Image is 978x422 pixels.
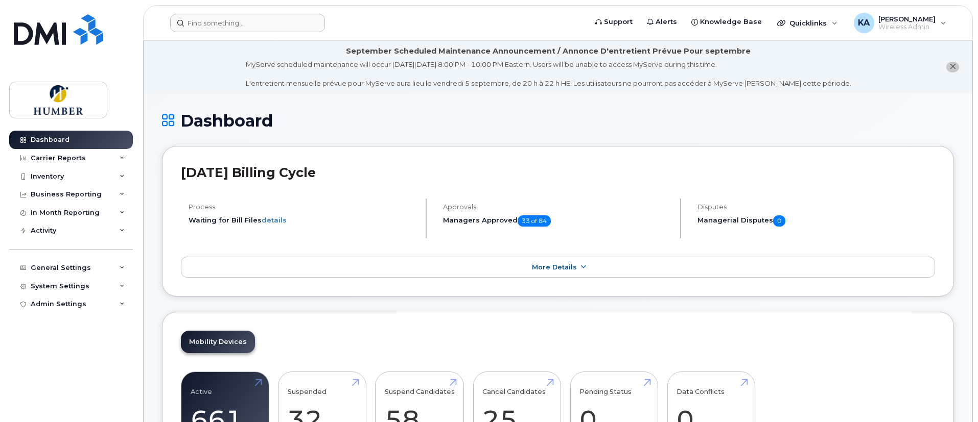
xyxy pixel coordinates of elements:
[189,215,417,225] li: Waiting for Bill Files
[773,215,785,227] span: 0
[518,215,551,227] span: 33 of 84
[246,60,851,88] div: MyServe scheduled maintenance will occur [DATE][DATE] 8:00 PM - 10:00 PM Eastern. Users will be u...
[262,216,287,224] a: details
[697,215,935,227] h5: Managerial Disputes
[697,203,935,211] h4: Disputes
[946,62,959,72] button: close notification
[181,165,935,180] h2: [DATE] Billing Cycle
[181,331,255,353] a: Mobility Devices
[532,263,577,271] span: More Details
[189,203,417,211] h4: Process
[162,112,954,130] h1: Dashboard
[346,46,751,57] div: September Scheduled Maintenance Announcement / Annonce D'entretient Prévue Pour septembre
[443,215,671,227] h5: Managers Approved
[443,203,671,211] h4: Approvals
